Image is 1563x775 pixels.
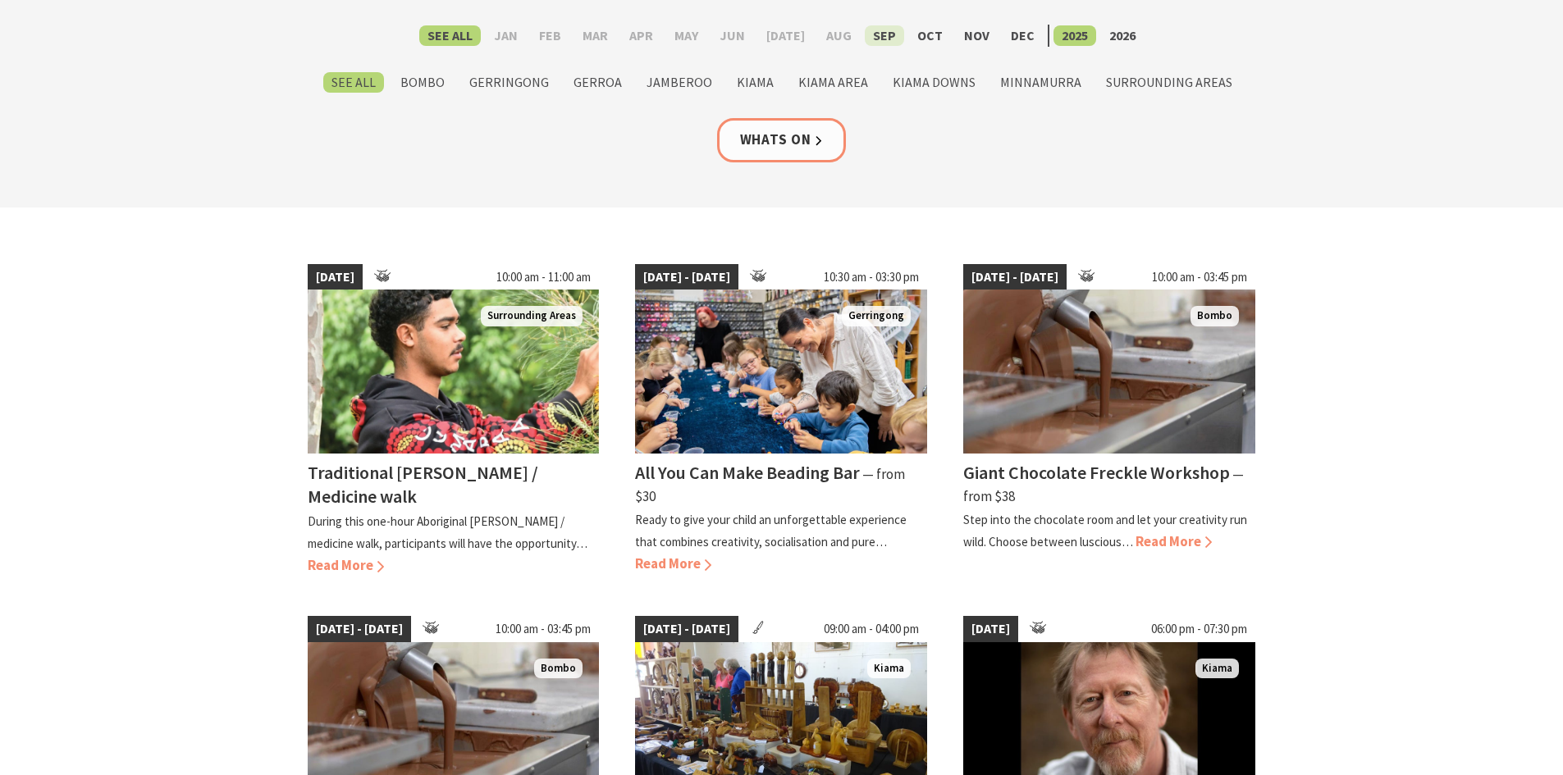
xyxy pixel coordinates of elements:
[1136,532,1212,550] span: Read More
[1144,264,1255,290] span: 10:00 am - 03:45 pm
[865,25,904,46] label: Sep
[565,72,630,93] label: Gerroa
[481,306,583,326] span: Surrounding Areas
[818,25,860,46] label: Aug
[323,72,384,93] label: See All
[729,72,782,93] label: Kiama
[635,264,738,290] span: [DATE] - [DATE]
[1003,25,1043,46] label: Dec
[621,25,661,46] label: Apr
[531,25,569,46] label: Feb
[956,25,998,46] label: Nov
[992,72,1090,93] label: Minnamurra
[308,556,384,574] span: Read More
[816,616,927,642] span: 09:00 am - 04:00 pm
[635,554,711,572] span: Read More
[790,72,876,93] label: Kiama Area
[392,72,453,93] label: Bombo
[963,264,1255,577] a: [DATE] - [DATE] 10:00 am - 03:45 pm The Treat Factory Chocolate Production Bombo Giant Chocolate ...
[1195,659,1239,679] span: Kiama
[1101,25,1144,46] label: 2026
[1053,25,1096,46] label: 2025
[635,264,927,577] a: [DATE] - [DATE] 10:30 am - 03:30 pm groups family kids adults can all bead at our workshops Gerri...
[308,264,363,290] span: [DATE]
[963,264,1067,290] span: [DATE] - [DATE]
[816,264,927,290] span: 10:30 am - 03:30 pm
[867,659,911,679] span: Kiama
[308,616,411,642] span: [DATE] - [DATE]
[635,289,927,454] img: groups family kids adults can all bead at our workshops
[758,25,813,46] label: [DATE]
[842,306,911,326] span: Gerringong
[909,25,951,46] label: Oct
[461,72,557,93] label: Gerringong
[635,512,907,549] p: Ready to give your child an unforgettable experience that combines creativity, socialisation and ...
[308,461,538,508] h4: Traditional [PERSON_NAME] / Medicine walk
[963,289,1255,454] img: The Treat Factory Chocolate Production
[419,25,481,46] label: See All
[308,513,587,551] p: During this one-hour Aboriginal [PERSON_NAME] / medicine walk, participants will have the opportu...
[963,512,1247,549] p: Step into the chocolate room and let your creativity run wild. Choose between luscious…
[1143,616,1255,642] span: 06:00 pm - 07:30 pm
[1191,306,1239,326] span: Bombo
[638,72,720,93] label: Jamberoo
[717,118,847,162] a: Whats On
[574,25,616,46] label: Mar
[1098,72,1241,93] label: Surrounding Areas
[963,616,1018,642] span: [DATE]
[711,25,753,46] label: Jun
[534,659,583,679] span: Bombo
[884,72,984,93] label: Kiama Downs
[488,264,599,290] span: 10:00 am - 11:00 am
[635,616,738,642] span: [DATE] - [DATE]
[963,461,1230,484] h4: Giant Chocolate Freckle Workshop
[666,25,706,46] label: May
[486,25,526,46] label: Jan
[308,264,600,577] a: [DATE] 10:00 am - 11:00 am Surrounding Areas Traditional [PERSON_NAME] / Medicine walk During thi...
[635,461,860,484] h4: All You Can Make Beading Bar
[487,616,599,642] span: 10:00 am - 03:45 pm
